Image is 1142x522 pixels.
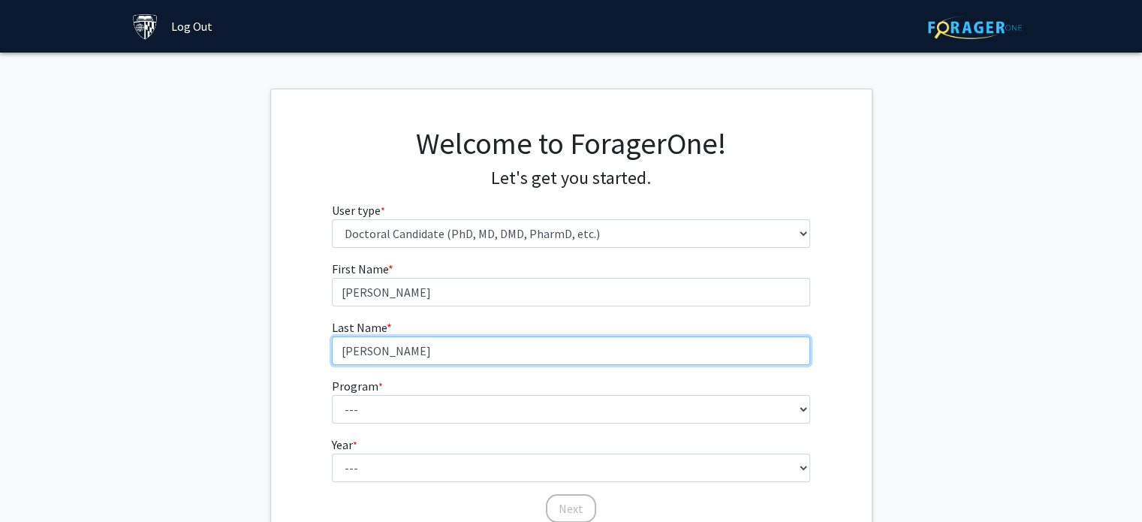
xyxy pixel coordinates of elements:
[332,201,385,219] label: User type
[332,261,388,276] span: First Name
[332,320,387,335] span: Last Name
[332,436,357,454] label: Year
[332,125,810,161] h1: Welcome to ForagerOne!
[132,14,158,40] img: Johns Hopkins University Logo
[332,377,383,395] label: Program
[11,454,64,511] iframe: Chat
[332,167,810,189] h4: Let's get you started.
[928,16,1022,39] img: ForagerOne Logo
